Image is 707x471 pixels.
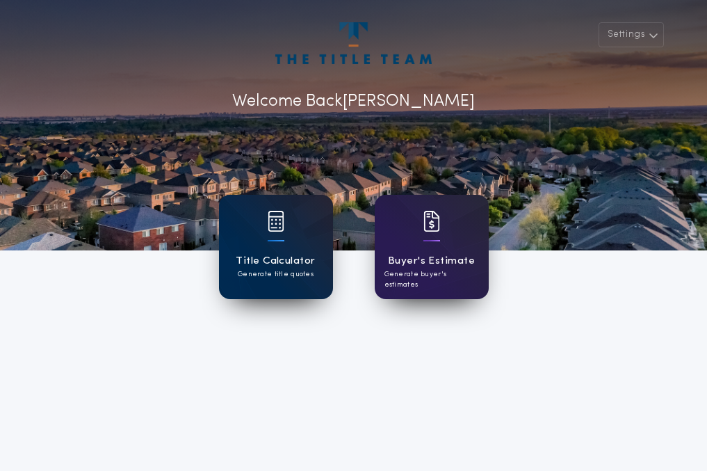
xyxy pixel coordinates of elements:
img: account-logo [275,22,431,64]
button: Settings [599,22,664,47]
img: card icon [268,211,284,232]
p: Generate title quotes [238,269,314,280]
a: card iconTitle CalculatorGenerate title quotes [219,195,333,299]
p: Welcome Back [PERSON_NAME] [232,89,475,114]
h1: Buyer's Estimate [388,253,475,269]
p: Generate buyer's estimates [384,269,479,290]
h1: Title Calculator [236,253,315,269]
img: card icon [423,211,440,232]
a: card iconBuyer's EstimateGenerate buyer's estimates [375,195,489,299]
